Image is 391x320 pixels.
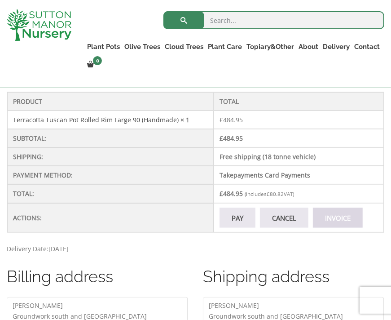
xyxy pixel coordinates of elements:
[267,191,270,197] span: £
[7,147,214,166] th: Shipping:
[214,147,384,166] td: Free shipping (18 tonne vehicle)
[163,40,206,53] a: Cloud Trees
[206,40,244,53] a: Plant Care
[244,40,296,53] a: Topiary&Other
[203,267,384,286] h2: Shipping address
[313,208,363,228] a: Invoice order number 87615
[220,134,243,142] span: 484.95
[321,40,352,53] a: Delivery
[352,40,382,53] a: Contact
[163,11,384,29] input: Search...
[296,40,321,53] a: About
[7,267,188,286] h2: Billing address
[7,166,214,184] th: Payment method:
[220,116,243,124] bdi: 484.95
[7,244,48,253] span: Delivery Date:
[220,134,223,142] span: £
[7,9,71,41] img: logo
[7,244,384,254] p: [DATE]
[220,189,243,198] span: 484.95
[214,166,384,184] td: Takepayments Card Payments
[220,208,255,228] a: Pay for order 87615
[93,56,102,65] span: 0
[180,116,189,124] strong: × 1
[260,208,308,228] a: Cancel order 87615
[7,203,214,232] th: Actions:
[122,40,163,53] a: Olive Trees
[13,116,179,124] a: Terracotta Tuscan Pot Rolled Rim Large 90 (Handmade)
[220,189,223,198] span: £
[7,129,214,147] th: Subtotal:
[214,92,384,111] th: Total
[85,58,105,71] a: 0
[7,92,214,111] th: Product
[7,184,214,203] th: Total:
[85,40,122,53] a: Plant Pots
[220,116,223,124] span: £
[267,191,284,197] span: 80.82
[245,191,294,197] small: (includes VAT)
